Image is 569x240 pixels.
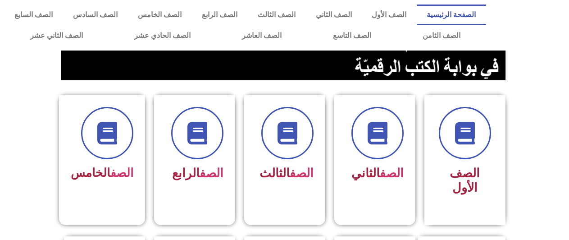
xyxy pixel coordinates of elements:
a: الصف [380,166,404,180]
a: الصف الأول [362,5,417,25]
a: الصف السابع [5,5,63,25]
a: الصف الحادي عشر [109,25,216,46]
a: الصف [110,166,133,180]
span: الثالث [259,166,314,180]
a: الصف الثامن [397,25,486,46]
a: الصفحة الرئيسية [417,5,486,25]
a: الصف الثالث [247,5,305,25]
a: الصف الخامس [128,5,192,25]
span: الخامس [71,166,133,180]
a: الصف الثاني [305,5,362,25]
a: الصف الثاني عشر [5,25,109,46]
a: الصف الرابع [192,5,248,25]
a: الصف [290,166,314,180]
span: الصف الأول [450,166,480,195]
a: الصف التاسع [307,25,397,46]
span: الثاني [351,166,404,180]
span: الرابع [172,166,223,180]
a: الصف العاشر [216,25,307,46]
a: الصف [200,166,223,180]
a: الصف السادس [63,5,128,25]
